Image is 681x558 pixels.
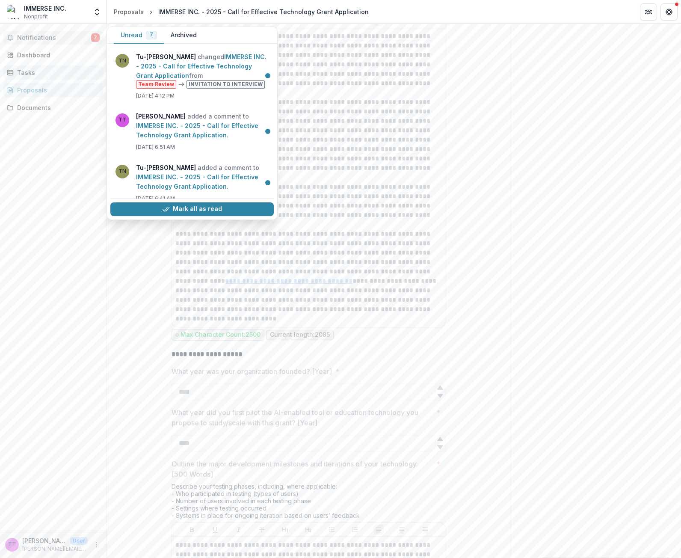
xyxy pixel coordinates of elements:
[150,32,153,38] span: 7
[91,3,103,21] button: Open entity switcher
[91,540,101,550] button: More
[91,33,100,42] span: 7
[136,122,258,139] a: IMMERSE INC. - 2025 - Call for Effective Technology Grant Application
[280,525,290,535] button: Heading 1
[136,163,269,191] p: added a comment to .
[24,4,66,13] div: IMMERSE INC.
[158,7,369,16] div: IMMERSE INC. - 2025 - Call for Effective Technology Grant Application
[640,3,657,21] button: Partners
[172,459,433,479] p: Outline the major development milestones and iterations of your technology. [500 Words]
[172,366,332,377] p: What year was your organization founded? [Year]
[210,525,220,535] button: Underline
[24,13,48,21] span: Nonprofit
[136,53,266,79] a: IMMERSE INC. - 2025 - Call for Effective Technology Grant Application
[397,525,407,535] button: Align Center
[3,83,103,97] a: Proposals
[3,65,103,80] a: Tasks
[187,525,197,535] button: Bold
[172,483,445,522] div: Describe your testing phases, including, where applicable: - Who participated in testing (types o...
[181,331,261,338] p: Max Character Count: 2500
[136,173,258,190] a: IMMERSE INC. - 2025 - Call for Effective Technology Grant Application
[136,52,269,89] p: changed from
[3,101,103,115] a: Documents
[7,5,21,19] img: IMMERSE INC.
[660,3,678,21] button: Get Help
[234,525,244,535] button: Italicize
[17,68,96,77] div: Tasks
[17,86,96,95] div: Proposals
[114,7,144,16] div: Proposals
[22,545,88,553] p: [PERSON_NAME][EMAIL_ADDRESS][DOMAIN_NAME]
[17,103,96,112] div: Documents
[114,27,164,44] button: Unread
[110,202,274,216] button: Mark all as read
[373,525,384,535] button: Align Left
[17,34,91,42] span: Notifications
[270,331,330,338] p: Current length: 2085
[327,525,337,535] button: Bullet List
[350,525,360,535] button: Ordered List
[3,48,103,62] a: Dashboard
[110,6,372,18] nav: breadcrumb
[22,536,67,545] p: [PERSON_NAME]
[70,537,88,545] p: User
[164,27,204,44] button: Archived
[136,112,269,140] p: added a comment to .
[8,542,16,547] div: Tricia Thrasher
[257,525,267,535] button: Strike
[110,6,147,18] a: Proposals
[3,31,103,45] button: Notifications7
[420,525,430,535] button: Align Right
[172,407,433,428] p: What year did you first pilot the AI-enabled tool or education technology you propose to study/sc...
[17,50,96,59] div: Dashboard
[303,525,314,535] button: Heading 2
